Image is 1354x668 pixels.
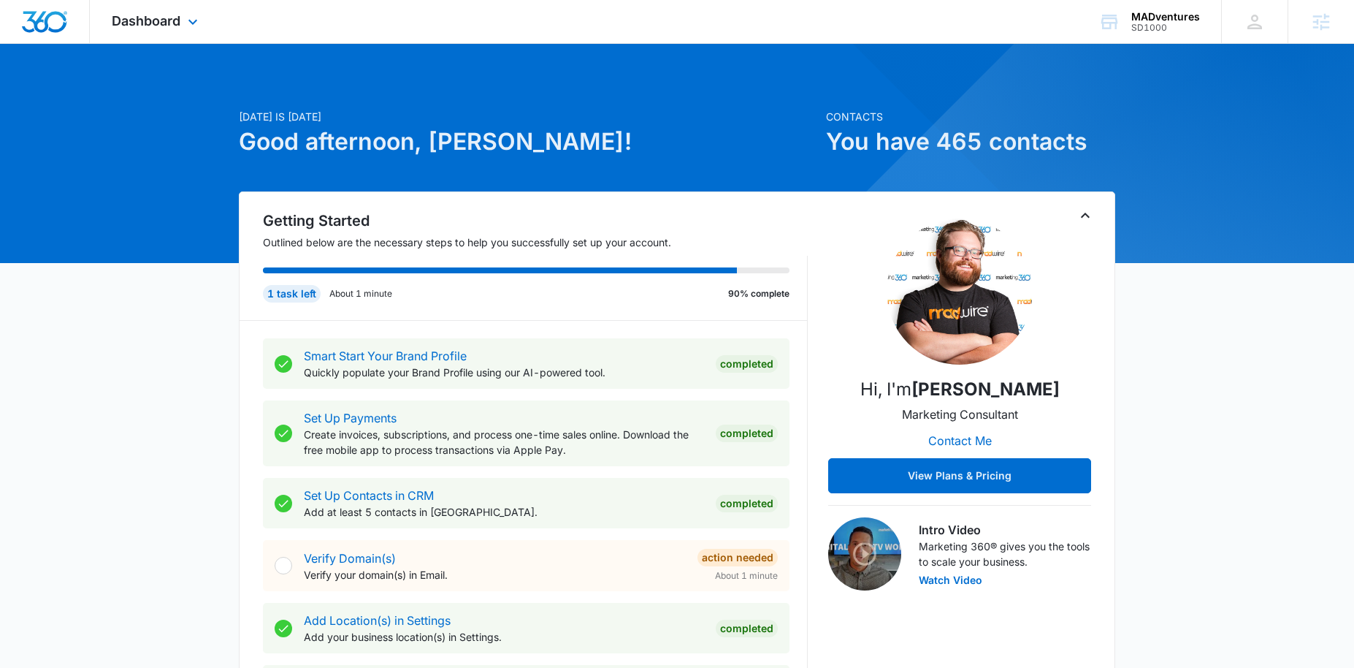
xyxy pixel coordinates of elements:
[304,629,704,645] p: Add your business location(s) in Settings.
[919,539,1091,569] p: Marketing 360® gives you the tools to scale your business.
[112,13,180,29] span: Dashboard
[860,376,1060,403] p: Hi, I'm
[919,521,1091,539] h3: Intro Video
[1131,11,1200,23] div: account name
[304,504,704,520] p: Add at least 5 contacts in [GEOGRAPHIC_DATA].
[263,285,321,303] div: 1 task left
[826,109,1115,124] p: Contacts
[1131,23,1200,33] div: account id
[716,425,778,442] div: Completed
[304,567,686,582] p: Verify your domain(s) in Email.
[1076,207,1094,224] button: Toggle Collapse
[329,287,392,300] p: About 1 minute
[902,406,1018,423] p: Marketing Consultant
[828,458,1091,493] button: View Plans & Pricing
[716,495,778,512] div: Completed
[716,620,778,637] div: Completed
[919,575,982,585] button: Watch Video
[304,349,467,363] a: Smart Start Your Brand Profile
[914,423,1006,458] button: Contact Me
[263,210,808,232] h2: Getting Started
[826,124,1115,159] h1: You have 465 contacts
[887,219,1033,365] img: Tyler Peterson
[828,517,901,591] img: Intro Video
[304,427,704,458] p: Create invoices, subscriptions, and process one-time sales online. Download the free mobile app t...
[304,613,451,628] a: Add Location(s) in Settings
[239,124,817,159] h1: Good afternoon, [PERSON_NAME]!
[304,488,434,503] a: Set Up Contacts in CRM
[728,287,789,300] p: 90% complete
[716,355,778,373] div: Completed
[304,411,397,425] a: Set Up Payments
[697,549,778,566] div: Action Needed
[304,365,704,380] p: Quickly populate your Brand Profile using our AI-powered tool.
[304,551,396,566] a: Verify Domain(s)
[239,109,817,124] p: [DATE] is [DATE]
[715,569,778,582] span: About 1 minute
[263,235,808,250] p: Outlined below are the necessary steps to help you successfully set up your account.
[911,379,1060,400] strong: [PERSON_NAME]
